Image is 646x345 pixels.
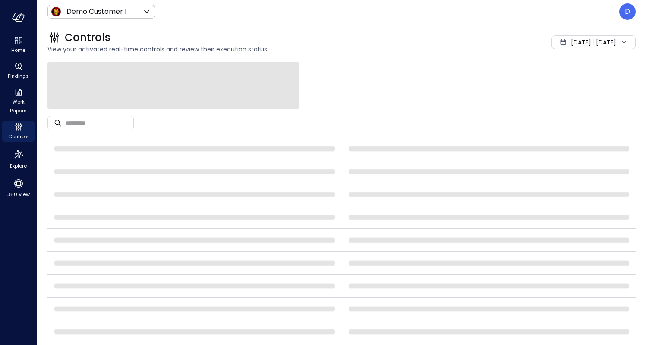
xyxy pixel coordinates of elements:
[5,98,32,115] span: Work Papers
[619,3,636,20] div: Dudu
[51,6,61,17] img: Icon
[2,121,35,142] div: Controls
[11,46,25,54] span: Home
[571,38,591,47] span: [DATE]
[47,44,424,54] span: View your activated real-time controls and review their execution status
[65,31,110,44] span: Controls
[2,35,35,55] div: Home
[10,161,27,170] span: Explore
[2,147,35,171] div: Explore
[625,6,630,17] p: D
[2,176,35,199] div: 360 View
[8,132,29,141] span: Controls
[2,60,35,81] div: Findings
[66,6,127,17] p: Demo Customer 1
[7,190,30,199] span: 360 View
[8,72,29,80] span: Findings
[2,86,35,116] div: Work Papers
